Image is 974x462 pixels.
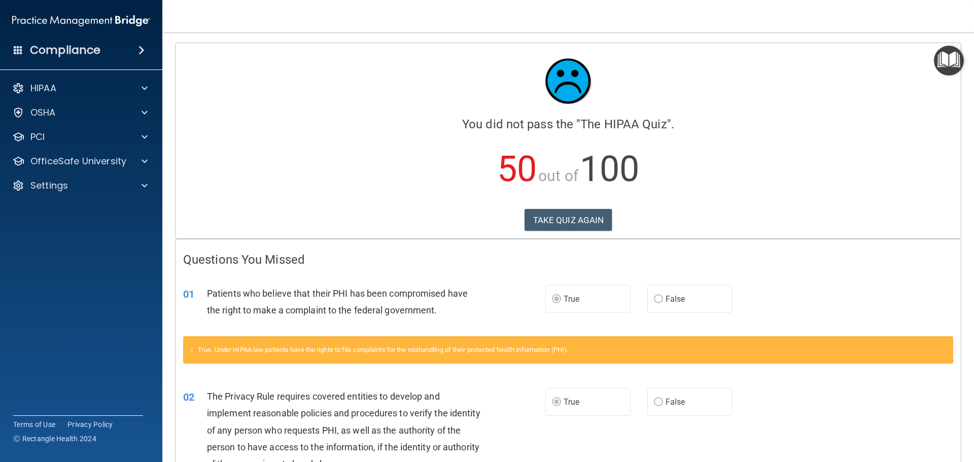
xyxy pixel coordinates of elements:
span: 02 [183,391,194,403]
input: True [552,296,561,303]
span: 01 [183,288,194,300]
span: False [666,397,685,407]
a: OfficeSafe University [12,155,148,167]
button: TAKE QUIZ AGAIN [525,209,612,231]
span: True [564,397,579,407]
a: Settings [12,180,148,192]
button: Open Resource Center [934,46,964,76]
input: True [552,399,561,406]
p: HIPAA [30,82,56,94]
span: out of [538,167,578,185]
h4: Compliance [30,43,100,57]
span: 50 [497,148,537,190]
p: OfficeSafe University [30,155,126,167]
a: PCI [12,131,148,143]
h4: You did not pass the " ". [183,118,953,131]
span: 100 [580,148,639,190]
span: True. Under HIPAA law patients have the rights to file complaints for the mishandling of their pr... [198,346,568,353]
a: Privacy Policy [67,419,113,430]
img: sad_face.ecc698e2.jpg [538,51,599,112]
span: The HIPAA Quiz [580,117,667,131]
a: Terms of Use [13,419,55,430]
p: Settings [30,180,68,192]
h4: Questions You Missed [183,253,953,266]
p: OSHA [30,106,56,119]
span: True [564,294,579,304]
img: PMB logo [12,11,150,31]
input: False [654,296,663,303]
input: False [654,399,663,406]
a: HIPAA [12,82,148,94]
p: PCI [30,131,45,143]
span: False [666,294,685,304]
span: Patients who believe that their PHI has been compromised have the right to make a complaint to th... [207,288,468,315]
a: OSHA [12,106,148,119]
span: Ⓒ Rectangle Health 2024 [13,434,96,444]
